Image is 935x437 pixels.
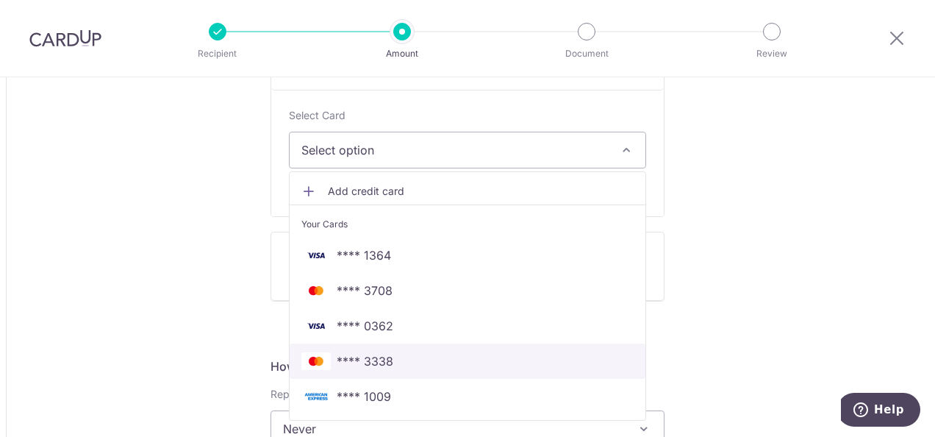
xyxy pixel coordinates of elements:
img: CardUp [29,29,101,47]
button: Select option [289,132,646,168]
h5: How often is this payment made? [271,358,664,375]
label: Repeat payment [271,387,351,402]
span: translation missing: en.payables.payment_networks.credit_card.summary.labels.select_card [289,109,345,121]
p: Review [717,46,826,61]
img: VISA [301,317,331,335]
img: VISA [301,246,331,264]
a: Add credit card [290,178,645,205]
p: Recipient [163,46,272,61]
ul: Select option [289,171,646,421]
span: Select option [301,141,607,159]
img: MASTERCARD [301,352,331,370]
span: Your Cards [301,217,348,232]
img: AMEX [301,388,331,405]
p: Document [532,46,641,61]
img: MASTERCARD [301,282,331,299]
p: Amount [348,46,456,61]
span: Add credit card [328,184,634,199]
iframe: Opens a widget where you can find more information [841,393,920,430]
